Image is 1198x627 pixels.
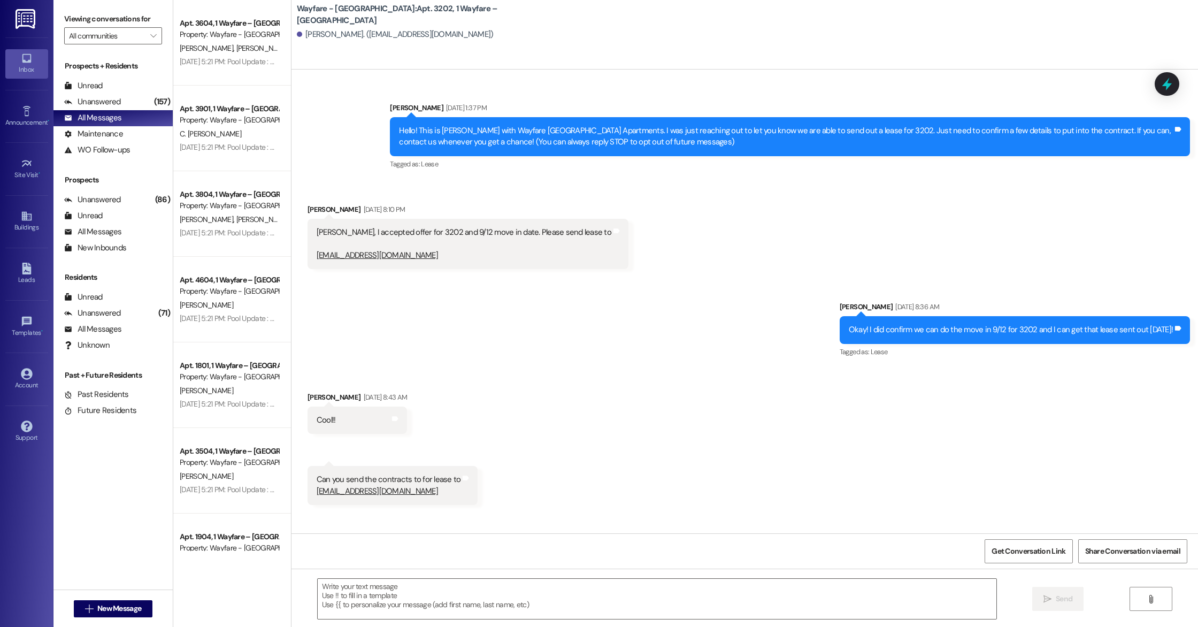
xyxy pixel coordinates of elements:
input: All communities [69,27,145,44]
div: New Inbounds [64,242,126,254]
div: Apt. 3901, 1 Wayfare – [GEOGRAPHIC_DATA] [180,103,279,114]
div: Tagged as: [390,156,1190,172]
div: Prospects + Residents [53,60,173,72]
div: Unread [64,210,103,221]
span: C. [PERSON_NAME] [180,129,241,139]
div: All Messages [64,324,121,335]
div: Future Residents [64,405,136,416]
button: Get Conversation Link [985,539,1072,563]
div: Apt. 1904, 1 Wayfare – [GEOGRAPHIC_DATA] [180,531,279,542]
div: Property: Wayfare - [GEOGRAPHIC_DATA] [180,200,279,211]
div: [DATE] 5:21 PM: Pool Update : Great news! [DATE] pool inspection went very well. We are now just ... [180,228,993,238]
div: Residents [53,272,173,283]
label: Viewing conversations for [64,11,162,27]
div: Unknown [64,340,110,351]
button: New Message [74,600,153,617]
span: Share Conversation via email [1085,546,1180,557]
span: Get Conversation Link [992,546,1065,557]
div: Property: Wayfare - [GEOGRAPHIC_DATA] [180,114,279,126]
span: • [39,170,40,177]
span: [PERSON_NAME] [236,43,289,53]
div: Apt. 3504, 1 Wayfare – [GEOGRAPHIC_DATA] [180,446,279,457]
a: Inbox [5,49,48,78]
span: [PERSON_NAME] [180,471,233,481]
div: Tagged as: [840,344,1190,360]
a: Support [5,417,48,446]
a: Account [5,365,48,394]
div: Unread [64,292,103,303]
div: Property: Wayfare - [GEOGRAPHIC_DATA] [180,371,279,383]
span: New Message [97,603,141,614]
div: [PERSON_NAME] [308,392,407,407]
div: [PERSON_NAME] [390,102,1190,117]
div: Can you send the contracts to for lease to [317,474,461,497]
div: Property: Wayfare - [GEOGRAPHIC_DATA] [180,457,279,468]
i:  [150,32,156,40]
div: [DATE] 8:10 PM [361,204,405,215]
span: Lease [421,159,438,169]
div: [DATE] 5:21 PM: Pool Update : Great news! [DATE] pool inspection went very well. We are now just ... [180,57,993,66]
div: [DATE] 8:36 AM [893,301,939,312]
a: Templates • [5,312,48,341]
a: [EMAIL_ADDRESS][DOMAIN_NAME] [317,486,438,496]
b: Wayfare - [GEOGRAPHIC_DATA]: Apt. 3202, 1 Wayfare – [GEOGRAPHIC_DATA] [297,3,511,26]
div: Unread [64,80,103,91]
div: [DATE] 5:21 PM: Pool Update : Great news! [DATE] pool inspection went very well. We are now just ... [180,313,993,323]
a: Leads [5,259,48,288]
div: Cool!! [317,415,336,426]
div: Unanswered [64,308,121,319]
span: Lease [871,347,888,356]
span: [PERSON_NAME] [180,215,236,224]
div: All Messages [64,226,121,238]
span: • [41,327,43,335]
button: Share Conversation via email [1078,539,1187,563]
div: Apt. 3804, 1 Wayfare – [GEOGRAPHIC_DATA] [180,189,279,200]
span: [PERSON_NAME] [180,43,236,53]
i:  [1043,595,1051,603]
div: (71) [156,305,173,322]
div: Apt. 3604, 1 Wayfare – [GEOGRAPHIC_DATA] [180,18,279,29]
a: Buildings [5,207,48,236]
div: [DATE] 8:43 AM [361,392,408,403]
div: Okay! I did confirm we can do the move in 9/12 for 3202 and I can get that lease sent out [DATE]! [849,324,1173,335]
div: Prospects [53,174,173,186]
span: [PERSON_NAME] [180,300,233,310]
div: Apt. 4604, 1 Wayfare – [GEOGRAPHIC_DATA] [180,274,279,286]
div: (86) [152,192,173,208]
div: [PERSON_NAME] [308,204,628,219]
div: Property: Wayfare - [GEOGRAPHIC_DATA] [180,29,279,40]
div: Past Residents [64,389,129,400]
div: [PERSON_NAME], I accepted offer for 3202 and 9/12 move in date. Please send lease to [317,227,611,261]
div: Apt. 1801, 1 Wayfare – [GEOGRAPHIC_DATA] [180,360,279,371]
div: All Messages [64,112,121,124]
a: Site Visit • [5,155,48,183]
div: [DATE] 1:37 PM [443,102,487,113]
span: • [48,117,49,125]
div: Property: Wayfare - [GEOGRAPHIC_DATA] [180,542,279,554]
div: (157) [151,94,173,110]
div: [PERSON_NAME]. ([EMAIL_ADDRESS][DOMAIN_NAME]) [297,29,494,40]
div: Past + Future Residents [53,370,173,381]
i:  [1147,595,1155,603]
span: [PERSON_NAME] [236,215,289,224]
div: [PERSON_NAME] [840,301,1190,316]
div: Unanswered [64,194,121,205]
span: Send [1056,593,1072,605]
div: Maintenance [64,128,123,140]
div: [DATE] 5:21 PM: Pool Update : Great news! [DATE] pool inspection went very well. We are now just ... [180,142,993,152]
div: [DATE] 5:21 PM: Pool Update : Great news! [DATE] pool inspection went very well. We are now just ... [180,399,993,409]
button: Send [1032,587,1084,611]
img: ResiDesk Logo [16,9,37,29]
div: Unanswered [64,96,121,108]
div: WO Follow-ups [64,144,130,156]
span: [PERSON_NAME] [180,386,233,395]
div: [DATE] 5:21 PM: Pool Update : Great news! [DATE] pool inspection went very well. We are now just ... [180,485,993,494]
div: Hello! This is [PERSON_NAME] with Wayfare [GEOGRAPHIC_DATA] Apartments. I was just reaching out t... [399,125,1173,148]
div: Property: Wayfare - [GEOGRAPHIC_DATA] [180,286,279,297]
i:  [85,605,93,613]
a: [EMAIL_ADDRESS][DOMAIN_NAME] [317,250,438,261]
